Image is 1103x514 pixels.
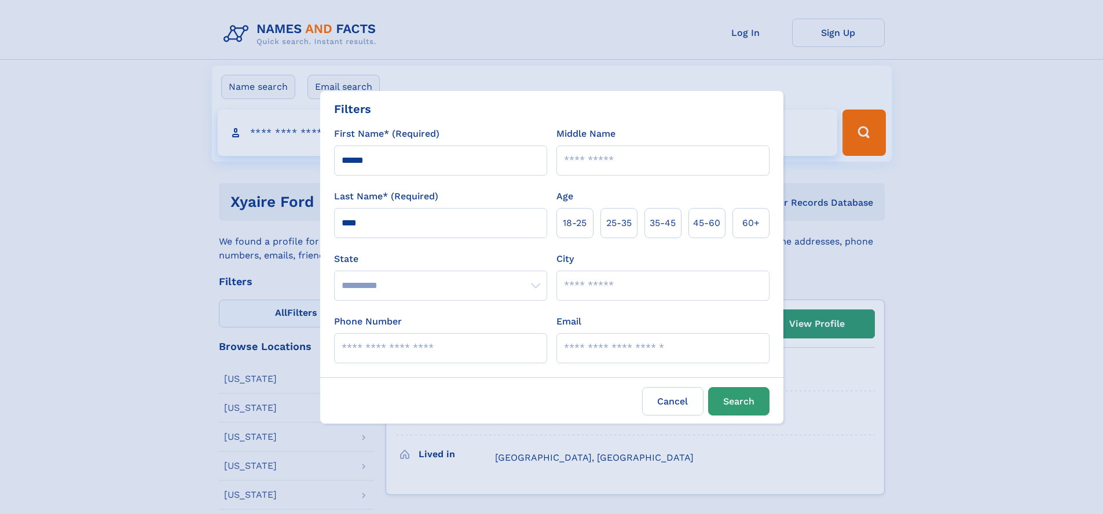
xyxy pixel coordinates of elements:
[334,315,402,329] label: Phone Number
[556,189,573,203] label: Age
[708,387,769,415] button: Search
[556,252,574,266] label: City
[642,387,703,415] label: Cancel
[693,216,720,230] span: 45‑60
[556,127,615,141] label: Middle Name
[650,216,676,230] span: 35‑45
[606,216,632,230] span: 25‑35
[334,100,371,118] div: Filters
[334,127,439,141] label: First Name* (Required)
[334,189,438,203] label: Last Name* (Required)
[556,315,581,329] label: Email
[563,216,587,230] span: 18‑25
[742,216,760,230] span: 60+
[334,252,547,266] label: State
